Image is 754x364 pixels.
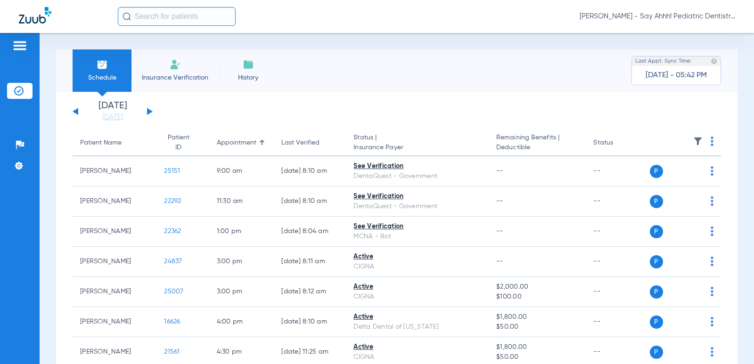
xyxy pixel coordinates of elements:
td: 9:00 AM [209,156,274,186]
td: [PERSON_NAME] [73,277,156,307]
span: P [650,315,663,329]
td: -- [586,156,649,186]
span: 25151 [164,168,180,174]
img: hamburger-icon [12,40,27,51]
div: DentaQuest - Government [353,171,481,181]
span: -- [496,198,503,204]
span: 24837 [164,258,182,265]
span: Schedule [80,73,124,82]
span: Insurance Verification [139,73,212,82]
td: [DATE] 8:10 AM [274,156,346,186]
div: CIGNA [353,262,481,272]
img: History [243,59,254,70]
span: P [650,346,663,359]
td: [DATE] 8:12 AM [274,277,346,307]
td: [DATE] 8:11 AM [274,247,346,277]
td: [PERSON_NAME] [73,307,156,337]
div: CIGNA [353,292,481,302]
span: Deductible [496,143,578,153]
span: $50.00 [496,322,578,332]
span: Insurance Payer [353,143,481,153]
img: filter.svg [693,137,703,146]
td: -- [586,307,649,337]
div: Active [353,342,481,352]
div: MCNA - Bot [353,232,481,242]
span: -- [496,168,503,174]
input: Search for patients [118,7,236,26]
div: See Verification [353,162,481,171]
span: 16626 [164,318,180,325]
span: 22292 [164,198,181,204]
div: See Verification [353,222,481,232]
td: [PERSON_NAME] [73,186,156,217]
span: 21561 [164,348,180,355]
div: Patient ID [164,133,201,153]
span: [PERSON_NAME] - Say Ahhh! Pediatric Dentistry [580,12,735,21]
td: 1:00 PM [209,217,274,247]
td: [PERSON_NAME] [73,247,156,277]
th: Status [586,130,649,156]
span: $2,000.00 [496,282,578,292]
img: Search Icon [123,12,131,21]
div: DentaQuest - Government [353,202,481,211]
div: Appointment [217,138,267,148]
td: [DATE] 8:10 AM [274,307,346,337]
td: -- [586,277,649,307]
div: Active [353,282,481,292]
span: History [226,73,270,82]
div: Appointment [217,138,256,148]
div: Patient Name [80,138,122,148]
img: Schedule [97,59,108,70]
div: Last Verified [281,138,320,148]
td: [DATE] 8:10 AM [274,186,346,217]
a: [DATE] [84,113,141,122]
td: [PERSON_NAME] [73,217,156,247]
td: [PERSON_NAME] [73,156,156,186]
span: [DATE] - 05:42 PM [646,71,707,80]
div: Patient Name [80,138,149,148]
span: P [650,165,663,178]
img: group-dot-blue.svg [711,226,713,236]
img: group-dot-blue.svg [711,347,713,356]
span: $100.00 [496,292,578,302]
td: 3:00 PM [209,247,274,277]
div: Last Verified [281,138,338,148]
span: -- [496,258,503,265]
img: last sync help info [711,58,717,65]
img: group-dot-blue.svg [711,137,713,146]
span: -- [496,228,503,235]
img: Manual Insurance Verification [170,59,181,70]
div: Patient ID [164,133,193,153]
th: Remaining Benefits | [489,130,586,156]
div: See Verification [353,192,481,202]
div: Active [353,312,481,322]
span: P [650,195,663,208]
li: [DATE] [84,101,141,122]
td: -- [586,217,649,247]
span: P [650,285,663,299]
span: 22362 [164,228,181,235]
div: Active [353,252,481,262]
span: $1,800.00 [496,312,578,322]
img: group-dot-blue.svg [711,287,713,296]
span: P [650,255,663,268]
td: 3:00 PM [209,277,274,307]
img: group-dot-blue.svg [711,196,713,206]
img: group-dot-blue.svg [711,166,713,176]
td: 4:00 PM [209,307,274,337]
th: Status | [346,130,489,156]
img: group-dot-blue.svg [711,257,713,266]
div: Delta Dental of [US_STATE] [353,322,481,332]
td: 11:30 AM [209,186,274,217]
span: P [650,225,663,238]
td: -- [586,247,649,277]
img: group-dot-blue.svg [711,317,713,326]
span: $50.00 [496,352,578,362]
td: -- [586,186,649,217]
img: Zuub Logo [19,7,51,24]
span: $1,800.00 [496,342,578,352]
div: CIGNA [353,352,481,362]
span: Last Appt. Sync Time: [635,57,692,66]
span: 25007 [164,288,183,295]
td: [DATE] 8:04 AM [274,217,346,247]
